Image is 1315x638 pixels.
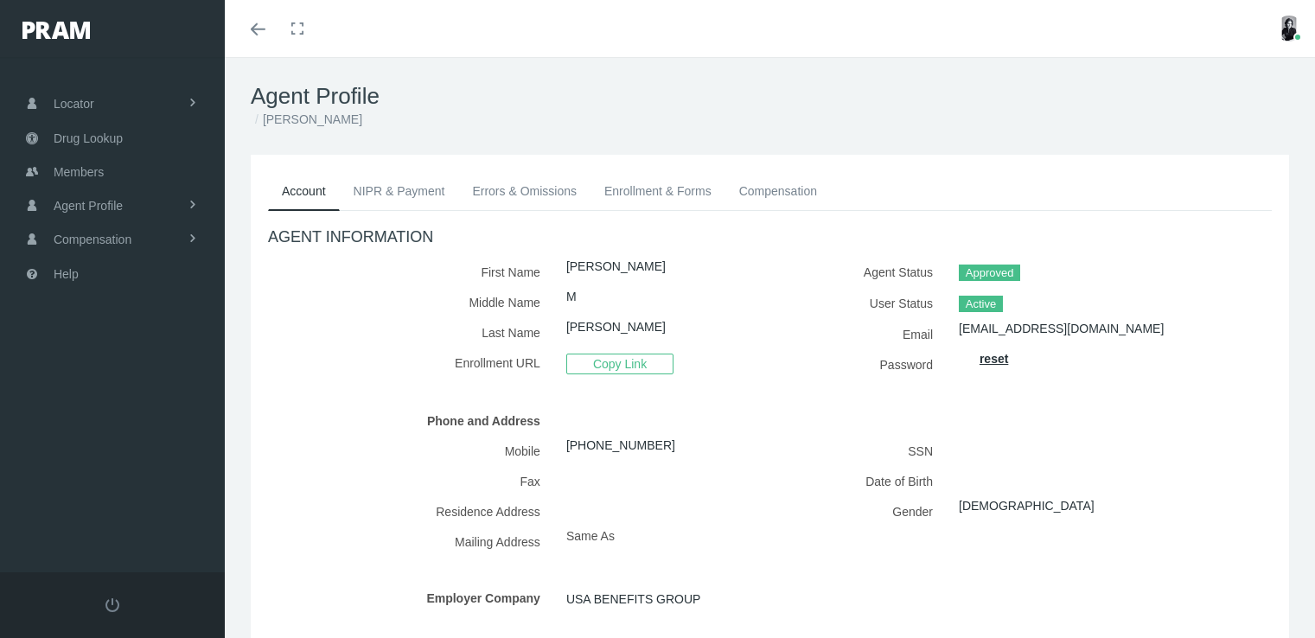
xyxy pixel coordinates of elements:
[783,319,947,349] label: Email
[783,496,947,526] label: Gender
[54,223,131,256] span: Compensation
[566,354,673,374] span: Copy Link
[268,466,553,496] label: Fax
[268,405,553,436] label: Phone and Address
[54,258,79,290] span: Help
[268,526,553,557] label: Mailing Address
[22,22,90,39] img: PRAM_20_x_78.png
[54,189,123,222] span: Agent Profile
[268,257,553,287] label: First Name
[251,110,362,129] li: [PERSON_NAME]
[980,352,1008,366] a: reset
[566,586,701,612] span: USA BENEFITS GROUP
[783,466,947,496] label: Date of Birth
[458,172,590,210] a: Errors & Omissions
[566,438,675,452] a: [PHONE_NUMBER]
[783,436,947,466] label: SSN
[566,356,673,370] a: Copy Link
[783,257,947,288] label: Agent Status
[268,287,553,317] label: Middle Name
[54,122,123,155] span: Drug Lookup
[959,322,1164,335] a: [EMAIL_ADDRESS][DOMAIN_NAME]
[268,228,1272,247] h4: AGENT INFORMATION
[268,436,553,466] label: Mobile
[959,499,1095,513] a: [DEMOGRAPHIC_DATA]
[268,496,553,526] label: Residence Address
[268,317,553,348] label: Last Name
[268,172,340,211] a: Account
[54,156,104,188] span: Members
[566,529,615,543] span: Same As
[725,172,831,210] a: Compensation
[783,349,947,380] label: Password
[268,583,553,613] label: Employer Company
[959,296,1003,313] span: Active
[566,320,666,334] a: [PERSON_NAME]
[268,348,553,380] label: Enrollment URL
[1276,16,1302,41] img: S_Profile_Picture_15346.jpg
[54,87,94,120] span: Locator
[340,172,459,210] a: NIPR & Payment
[566,259,666,273] a: [PERSON_NAME]
[566,290,577,303] a: M
[251,83,1289,110] h1: Agent Profile
[959,265,1020,282] span: Approved
[783,288,947,319] label: User Status
[590,172,725,210] a: Enrollment & Forms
